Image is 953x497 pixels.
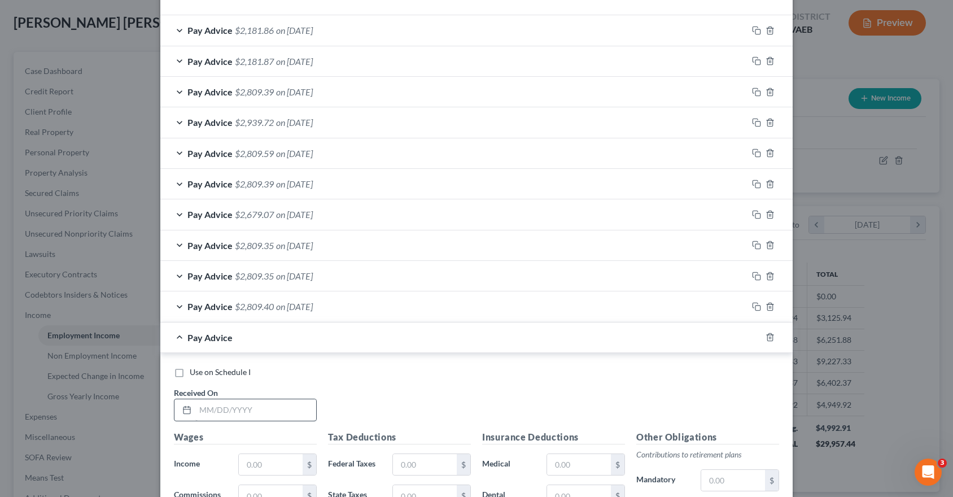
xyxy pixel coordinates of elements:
span: $2,809.35 [235,240,274,251]
span: on [DATE] [276,271,313,281]
div: $ [765,470,779,491]
span: Pay Advice [187,56,233,67]
span: Pay Advice [187,178,233,189]
span: Pay Advice [187,117,233,128]
span: $2,809.59 [235,148,274,159]
span: on [DATE] [276,209,313,220]
div: $ [303,454,316,476]
div: $ [611,454,624,476]
h5: Other Obligations [636,430,779,444]
span: $2,809.39 [235,178,274,189]
label: Federal Taxes [322,454,387,476]
span: Pay Advice [187,332,233,343]
span: on [DATE] [276,25,313,36]
span: $2,181.87 [235,56,274,67]
span: Pay Advice [187,240,233,251]
span: Use on Schedule I [190,367,251,377]
span: Pay Advice [187,148,233,159]
input: 0.00 [239,454,303,476]
span: 3 [938,459,947,468]
input: 0.00 [393,454,457,476]
input: MM/DD/YYYY [195,399,316,421]
span: $2,809.40 [235,301,274,312]
p: Contributions to retirement plans [636,449,779,460]
input: 0.00 [547,454,611,476]
span: $2,181.86 [235,25,274,36]
span: Received On [174,388,218,398]
input: 0.00 [701,470,765,491]
label: Mandatory [631,469,695,492]
span: on [DATE] [276,56,313,67]
span: $2,809.35 [235,271,274,281]
span: Pay Advice [187,86,233,97]
span: on [DATE] [276,117,313,128]
span: Income [174,459,200,468]
div: $ [457,454,470,476]
h5: Tax Deductions [328,430,471,444]
span: $2,939.72 [235,117,274,128]
span: on [DATE] [276,178,313,189]
span: on [DATE] [276,148,313,159]
span: on [DATE] [276,301,313,312]
span: Pay Advice [187,209,233,220]
span: Pay Advice [187,271,233,281]
span: on [DATE] [276,86,313,97]
span: Pay Advice [187,25,233,36]
span: Pay Advice [187,301,233,312]
label: Medical [476,454,541,476]
span: $2,809.39 [235,86,274,97]
iframe: Intercom live chat [915,459,942,486]
h5: Wages [174,430,317,444]
span: $2,679.07 [235,209,274,220]
span: on [DATE] [276,240,313,251]
h5: Insurance Deductions [482,430,625,444]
